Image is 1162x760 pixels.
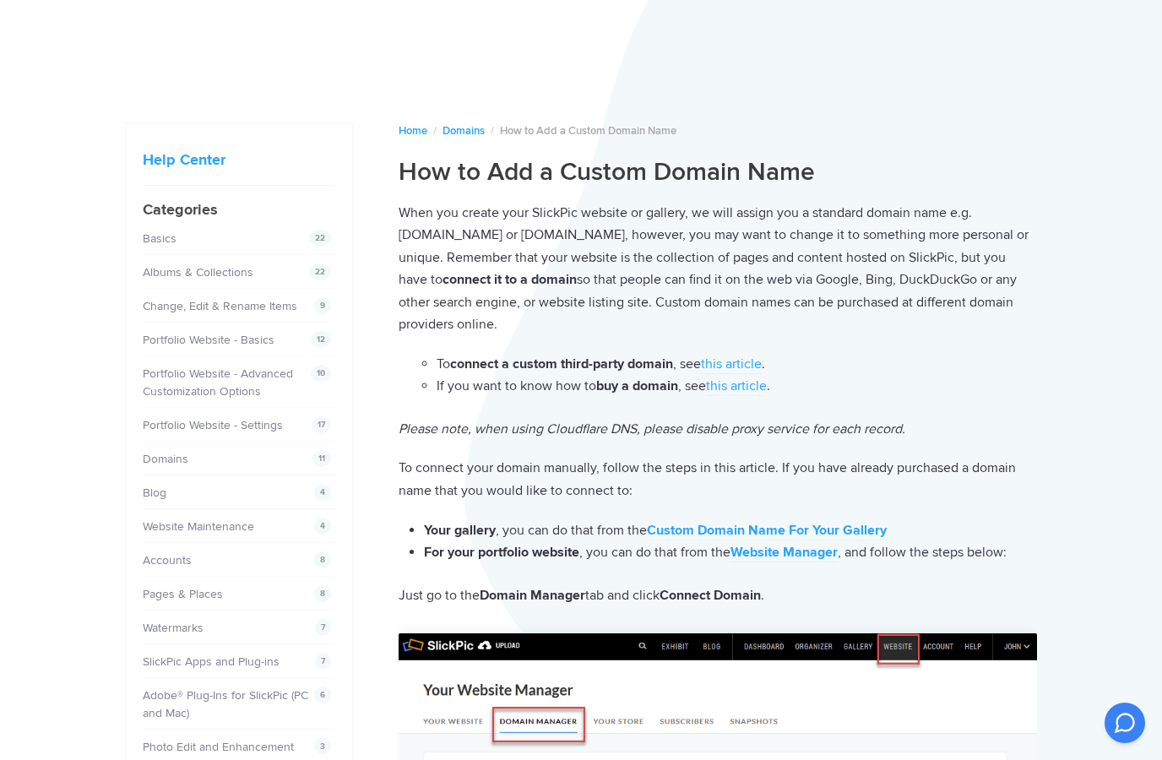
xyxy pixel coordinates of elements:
[143,740,294,754] a: Photo Edit and Enhancement
[143,333,274,347] a: Portfolio Website - Basics
[314,738,331,755] span: 3
[314,518,331,535] span: 4
[143,519,254,534] a: Website Maintenance
[143,231,176,246] a: Basics
[424,541,1037,564] li: , you can do that from the , and follow the steps below:
[143,621,204,635] a: Watermarks
[143,150,225,169] a: Help Center
[143,366,293,399] a: Portfolio Website - Advanced Customization Options
[143,654,280,669] a: SlickPic Apps and Plug-ins
[660,587,761,604] strong: Connect Domain
[647,522,887,540] a: Custom Domain Name For Your Gallery
[399,156,1037,188] h1: How to Add a Custom Domain Name
[309,263,331,280] span: 22
[314,297,331,314] span: 9
[312,416,331,433] span: 17
[315,653,331,670] span: 7
[143,587,223,601] a: Pages & Places
[309,230,331,247] span: 22
[311,331,331,348] span: 12
[143,553,192,567] a: Accounts
[443,271,577,288] strong: connect it to a domain
[424,544,579,561] strong: For your portfolio website
[315,619,331,636] span: 7
[433,124,437,138] span: /
[143,688,308,720] a: Adobe® Plug-Ins for SlickPic (PC and Mac)
[143,198,335,221] h4: Categories
[312,450,331,467] span: 11
[437,375,1024,398] li: If you want to know how to , see .
[314,585,331,602] span: 8
[399,202,1037,336] p: When you create your SlickPic website or gallery, we will assign you a standard domain name e.g. ...
[443,124,485,138] a: Domains
[399,584,1037,607] p: Just go to the tab and click .
[596,377,678,394] strong: buy a domain
[424,519,1037,542] li: , you can do that from the
[314,484,331,501] span: 4
[480,587,585,604] strong: Domain Manager
[730,544,838,562] a: Website Manager
[143,265,253,280] a: Albums & Collections
[647,522,887,539] strong: Custom Domain Name For Your Gallery
[491,124,494,138] span: /
[424,522,496,539] strong: Your gallery
[314,687,331,703] span: 6
[143,418,283,432] a: Portfolio Website - Settings
[143,452,188,466] a: Domains
[311,365,331,382] span: 10
[314,551,331,568] span: 8
[399,457,1037,502] p: To connect your domain manually, follow the steps in this article. If you have already purchased ...
[500,124,676,138] span: How to Add a Custom Domain Name
[730,544,838,561] strong: Website Manager
[437,353,1024,376] li: To , see .
[143,299,297,313] a: Change, Edit & Rename Items
[450,356,673,372] strong: connect a custom third-party domain
[399,421,905,437] em: Please note, when using Cloudflare DNS, please disable proxy service for each record.
[701,356,762,374] a: this article
[706,377,767,396] a: this article
[143,486,166,500] a: Blog
[399,124,427,138] a: Home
